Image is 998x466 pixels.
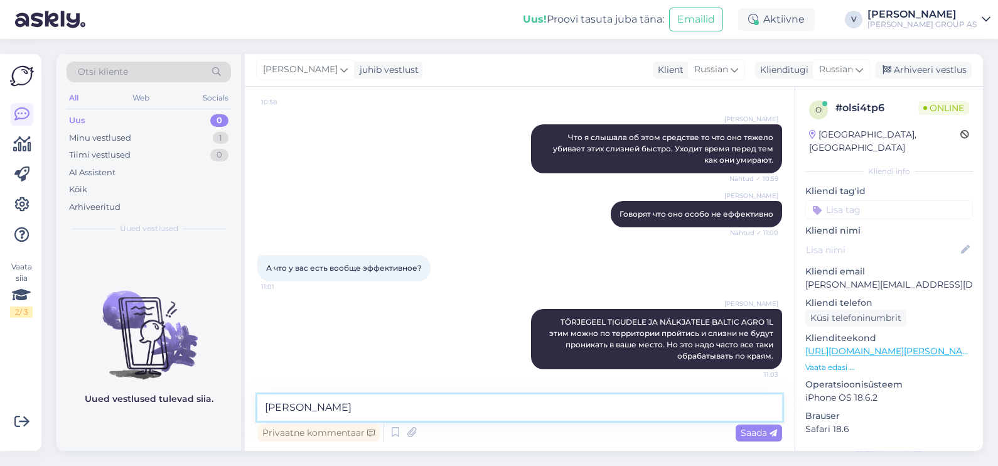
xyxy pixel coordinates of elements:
[805,423,973,436] p: Safari 18.6
[805,448,973,460] div: [PERSON_NAME]
[69,166,115,179] div: AI Assistent
[724,299,778,308] span: [PERSON_NAME]
[738,8,815,31] div: Aktiivne
[10,64,34,88] img: Askly Logo
[266,263,422,273] span: А что у вас есть вообще эффективное?
[261,97,308,107] span: 10:58
[805,310,906,327] div: Küsi telefoninumbrit
[553,133,775,165] span: Что я слышала об этом средстве то что оно тяжело убивает этих слизней быстро. Уходит время перед ...
[210,114,228,127] div: 0
[729,174,778,183] span: Nähtud ✓ 10:59
[815,105,822,114] span: o
[845,11,862,28] div: V
[263,63,338,77] span: [PERSON_NAME]
[918,101,969,115] span: Online
[867,9,977,19] div: [PERSON_NAME]
[805,332,973,345] p: Klienditeekond
[210,149,228,161] div: 0
[213,132,228,144] div: 1
[724,191,778,200] span: [PERSON_NAME]
[120,223,178,234] span: Uued vestlused
[69,183,87,196] div: Kõik
[805,200,973,219] input: Lisa tag
[819,63,853,77] span: Russian
[261,282,308,291] span: 11:01
[835,100,918,116] div: # olsi4tp6
[694,63,728,77] span: Russian
[69,149,131,161] div: Tiimi vestlused
[85,393,213,406] p: Uued vestlused tulevad siia.
[724,114,778,124] span: [PERSON_NAME]
[805,224,973,237] p: Kliendi nimi
[867,19,977,30] div: [PERSON_NAME] GROUP AS
[805,409,973,423] p: Brauser
[10,306,33,318] div: 2 / 3
[523,12,664,27] div: Proovi tasuta juba täna:
[809,128,960,154] div: [GEOGRAPHIC_DATA], [GEOGRAPHIC_DATA]
[69,114,85,127] div: Uus
[741,427,777,438] span: Saada
[620,209,773,219] span: Говорят что оно особо не еффективно
[130,90,152,106] div: Web
[56,268,241,381] img: No chats
[355,63,419,77] div: juhib vestlust
[805,296,973,310] p: Kliendi telefon
[805,362,973,373] p: Vaata edasi ...
[867,9,990,30] a: [PERSON_NAME][PERSON_NAME] GROUP AS
[805,166,973,177] div: Kliendi info
[523,13,547,25] b: Uus!
[805,265,973,278] p: Kliendi email
[805,278,973,291] p: [PERSON_NAME][EMAIL_ADDRESS][DOMAIN_NAME]
[730,228,778,237] span: Nähtud ✓ 11:00
[200,90,231,106] div: Socials
[755,63,808,77] div: Klienditugi
[78,65,128,79] span: Otsi kliente
[549,317,775,360] span: TÕRJEGEEL TIGUDELE JA NÄLKJATELE BALTIC AGRO 1L этим можно по территории пройтись и слизни не буд...
[67,90,81,106] div: All
[69,132,131,144] div: Minu vestlused
[69,201,121,214] div: Arhiveeritud
[653,63,684,77] div: Klient
[805,391,973,404] p: iPhone OS 18.6.2
[669,8,723,31] button: Emailid
[805,185,973,198] p: Kliendi tag'id
[731,370,778,379] span: 11:03
[257,425,380,442] div: Privaatne kommentaar
[875,62,972,79] div: Arhiveeri vestlus
[257,394,782,421] textarea: [PERSON_NAME]
[10,261,33,318] div: Vaata siia
[806,243,958,257] input: Lisa nimi
[805,378,973,391] p: Operatsioonisüsteem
